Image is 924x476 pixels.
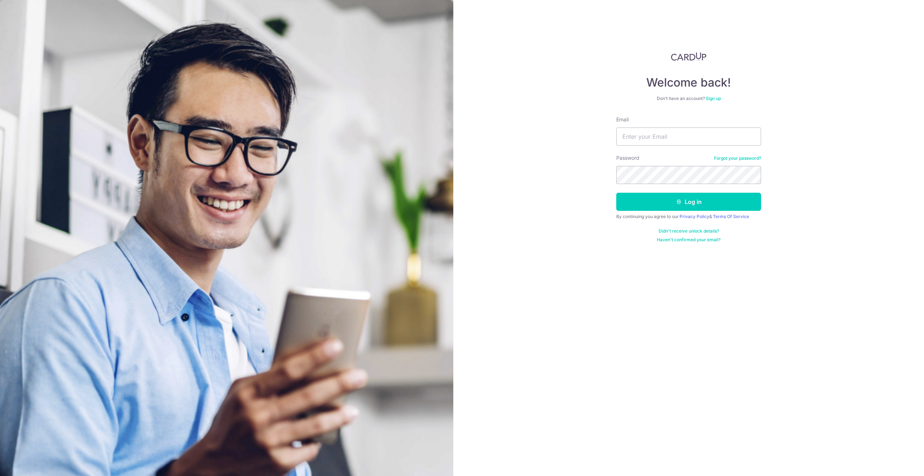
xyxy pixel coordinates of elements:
[616,214,761,220] div: By continuing you agree to our &
[680,214,709,219] a: Privacy Policy
[616,75,761,90] h4: Welcome back!
[657,237,721,243] a: Haven't confirmed your email?
[616,96,761,101] div: Don’t have an account?
[706,96,721,101] a: Sign up
[671,52,706,61] img: CardUp Logo
[714,155,761,161] a: Forgot your password?
[659,228,719,234] a: Didn't receive unlock details?
[616,128,761,146] input: Enter your Email
[616,154,639,162] label: Password
[616,193,761,211] button: Log in
[616,116,629,123] label: Email
[713,214,749,219] a: Terms Of Service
